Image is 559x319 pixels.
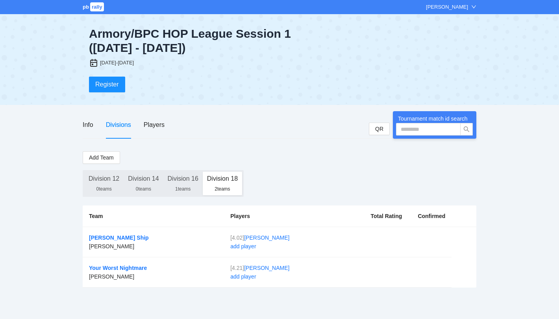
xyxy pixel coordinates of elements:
div: Division 16 [168,172,198,186]
div: Tournament match id search [396,114,473,123]
a: Your Worst Nightmare [89,265,147,271]
div: Divisions [106,120,131,130]
button: QR [369,123,390,135]
span: search [461,126,472,132]
div: 1 teams [168,186,198,192]
button: Add Team [83,151,120,164]
div: Total Rating [370,212,405,220]
a: [PERSON_NAME] [244,265,289,271]
button: Register [89,77,125,92]
div: Division 14 [128,172,159,186]
div: Info [83,120,93,130]
a: add player [230,273,256,280]
div: [ 4.02 ] [230,233,358,242]
div: [DATE]-[DATE] [100,59,134,67]
span: QR [375,125,383,133]
span: down [471,4,476,9]
div: Players [144,120,165,130]
a: pbrally [83,4,105,10]
div: Armory/BPC HOP League Session 1 ([DATE] - [DATE]) [89,27,313,55]
div: Division 18 [207,172,238,186]
div: [PERSON_NAME] [426,3,468,11]
a: [PERSON_NAME] Ship [89,235,149,241]
div: [ 4.21 ] [230,264,358,272]
span: Add Team [89,153,114,162]
div: 0 teams [128,186,159,192]
div: Confirmed [418,212,445,220]
div: Division 12 [89,172,119,186]
a: [PERSON_NAME] [244,235,289,241]
div: Players [230,212,358,220]
span: rally [90,2,104,11]
button: search [460,123,473,136]
div: [PERSON_NAME] [89,272,218,281]
span: pb [83,4,89,10]
div: Team [89,212,218,220]
div: [PERSON_NAME] [89,242,218,251]
div: 2 teams [207,186,238,192]
a: add player [230,243,256,249]
div: 0 teams [89,186,119,192]
span: Register [95,79,119,89]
